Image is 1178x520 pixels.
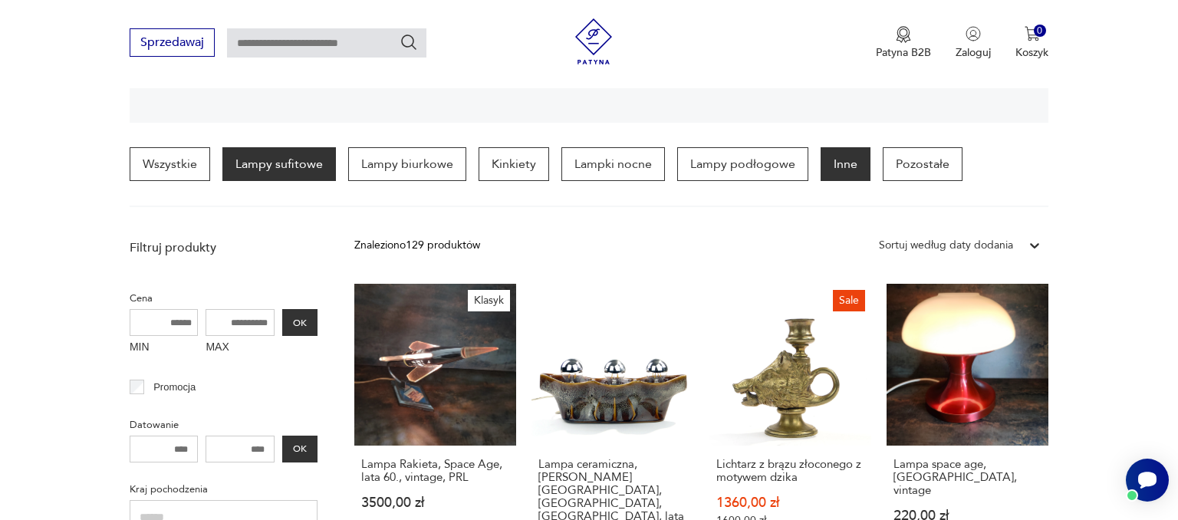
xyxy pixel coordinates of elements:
[354,237,480,254] div: Znaleziono 129 produktów
[883,147,962,181] a: Pozostałe
[876,26,931,60] button: Patyna B2B
[879,237,1013,254] div: Sortuj według daty dodania
[361,496,509,509] p: 3500,00 zł
[893,458,1041,497] h3: Lampa space age, [GEOGRAPHIC_DATA], vintage
[1015,26,1048,60] button: 0Koszyk
[282,436,318,462] button: OK
[716,496,864,509] p: 1360,00 zł
[896,26,911,43] img: Ikona medalu
[821,147,870,181] a: Inne
[348,147,466,181] a: Lampy biurkowe
[130,336,199,360] label: MIN
[1034,25,1047,38] div: 0
[966,26,981,41] img: Ikonka użytkownika
[130,38,215,49] a: Sprzedawaj
[361,458,509,484] h3: Lampa Rakieta, Space Age, lata 60., vintage, PRL
[130,481,318,498] p: Kraj pochodzenia
[130,28,215,57] button: Sprzedawaj
[1015,45,1048,60] p: Koszyk
[282,309,318,336] button: OK
[130,147,210,181] a: Wszystkie
[222,147,336,181] a: Lampy sufitowe
[206,336,275,360] label: MAX
[677,147,808,181] a: Lampy podłogowe
[571,18,617,64] img: Patyna - sklep z meblami i dekoracjami vintage
[479,147,549,181] a: Kinkiety
[1126,459,1169,502] iframe: Smartsupp widget button
[130,416,318,433] p: Datowanie
[1025,26,1040,41] img: Ikona koszyka
[561,147,665,181] a: Lampki nocne
[876,26,931,60] a: Ikona medaluPatyna B2B
[956,26,991,60] button: Zaloguj
[400,33,418,51] button: Szukaj
[130,239,318,256] p: Filtruj produkty
[716,458,864,484] h3: Lichtarz z brązu złoconego z motywem dzika
[130,290,318,307] p: Cena
[956,45,991,60] p: Zaloguj
[876,45,931,60] p: Patyna B2B
[153,379,196,396] p: Promocja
